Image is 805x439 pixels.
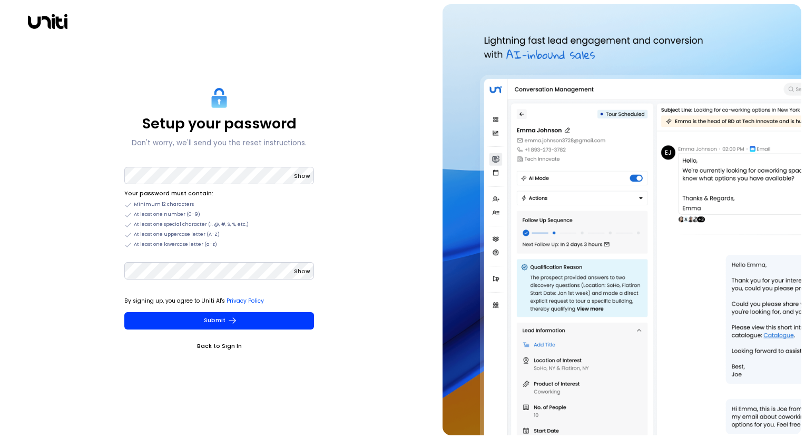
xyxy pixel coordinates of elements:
span: At least one special character (!, @, #, $, %, etc.) [134,221,249,228]
span: Minimum 12 characters [134,201,194,208]
span: Show [294,172,310,180]
button: Show [294,171,310,182]
button: Submit [124,312,314,330]
p: By signing up, you agree to Uniti AI's [124,296,314,306]
li: Your password must contain: [124,188,314,199]
img: auth-hero.png [443,4,801,435]
span: At least one lowercase letter (a-z) [134,241,217,248]
button: Show [294,266,310,277]
p: Setup your password [142,115,297,132]
a: Privacy Policy [227,297,264,305]
a: Back to Sign In [124,341,314,352]
span: Show [294,267,310,275]
span: At least one uppercase letter (A-Z) [134,231,220,238]
span: At least one number (0-9) [134,211,200,218]
p: Don't worry, we'll send you the reset instructions. [132,137,307,149]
